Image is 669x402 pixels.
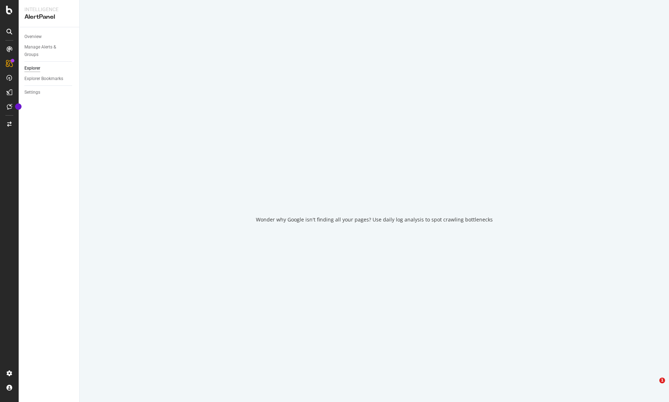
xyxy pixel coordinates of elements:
div: Overview [24,33,42,41]
a: Explorer [24,65,74,72]
div: Wonder why Google isn't finding all your pages? Use daily log analysis to spot crawling bottlenecks [256,216,493,223]
div: animation [348,179,400,205]
a: Explorer Bookmarks [24,75,74,83]
iframe: Intercom live chat [645,378,662,395]
div: Manage Alerts & Groups [24,43,67,59]
div: Intelligence [24,6,74,13]
div: Explorer Bookmarks [24,75,63,83]
a: Manage Alerts & Groups [24,43,74,59]
div: Explorer [24,65,40,72]
div: AlertPanel [24,13,74,21]
span: 1 [659,378,665,383]
a: Settings [24,89,74,96]
div: Settings [24,89,40,96]
div: Tooltip anchor [15,103,22,110]
a: Overview [24,33,74,41]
